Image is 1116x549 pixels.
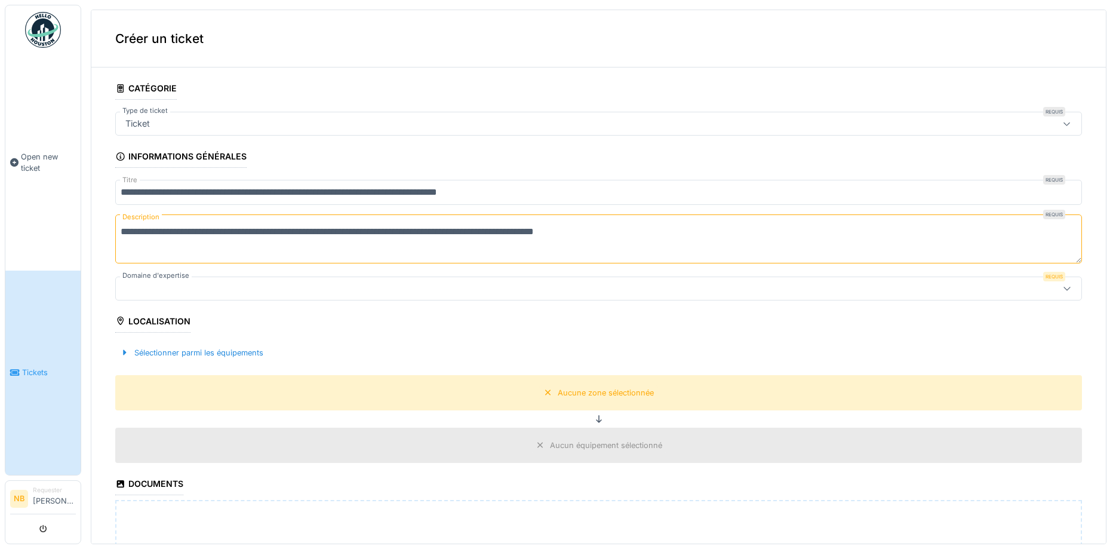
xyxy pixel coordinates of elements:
div: Requis [1043,210,1065,219]
div: Sélectionner parmi les équipements [115,345,268,361]
div: Informations générales [115,148,247,168]
a: Tickets [5,271,81,476]
div: Requis [1043,175,1065,185]
div: Documents [115,475,183,495]
li: NB [10,490,28,508]
div: Localisation [115,312,190,333]
label: Description [120,210,162,225]
label: Domaine d'expertise [120,271,192,281]
li: [PERSON_NAME] [33,486,76,511]
div: Ticket [121,117,155,130]
label: Type de ticket [120,106,170,116]
label: Titre [120,175,140,185]
a: Open new ticket [5,54,81,271]
div: Aucune zone sélectionnée [558,387,654,398]
div: Requis [1043,107,1065,116]
div: Requester [33,486,76,495]
a: NB Requester[PERSON_NAME] [10,486,76,514]
div: Catégorie [115,79,177,100]
img: Badge_color-CXgf-gQk.svg [25,12,61,48]
div: Requis [1043,272,1065,281]
span: Tickets [22,367,76,378]
span: Open new ticket [21,151,76,174]
div: Aucun équipement sélectionné [550,440,662,451]
div: Créer un ticket [91,10,1106,68]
